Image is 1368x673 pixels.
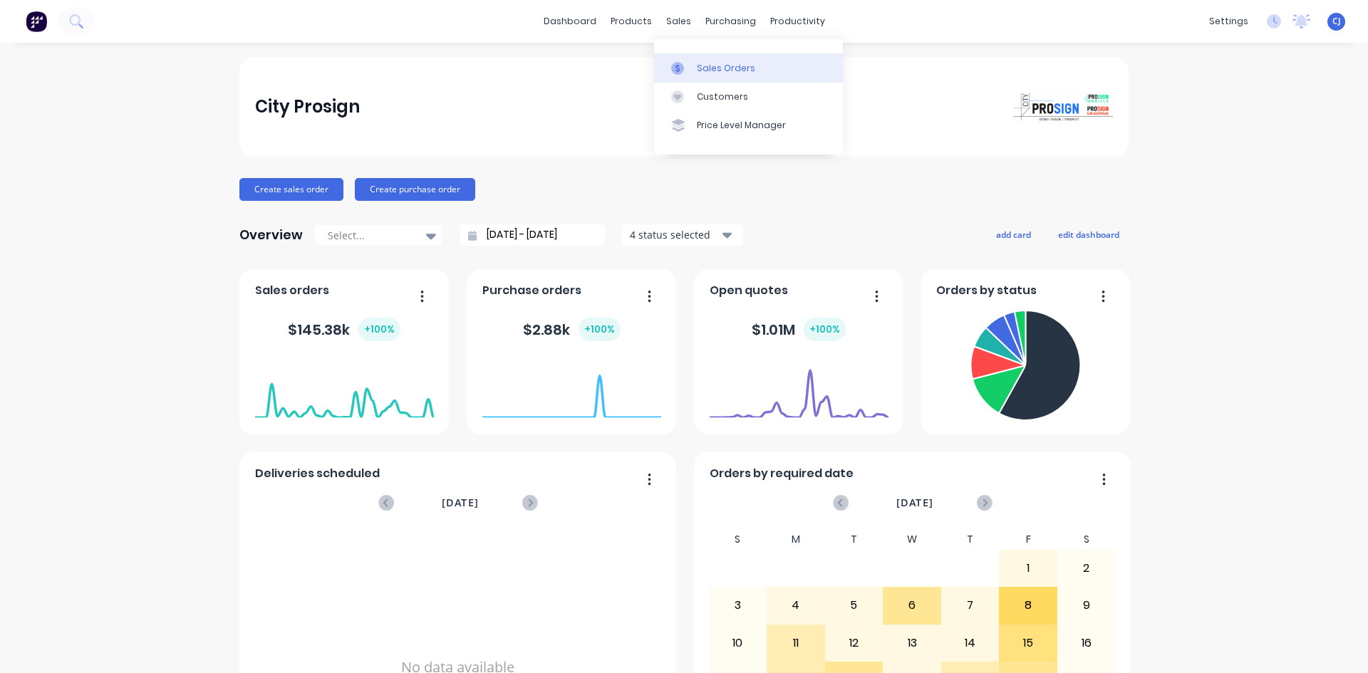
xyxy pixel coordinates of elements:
div: 8 [1000,588,1057,623]
span: Sales orders [255,282,329,299]
button: Create purchase order [355,178,475,201]
div: 13 [883,625,940,661]
div: Overview [239,221,303,249]
img: City Prosign [1013,93,1113,121]
div: F [999,529,1057,550]
div: T [941,529,1000,550]
span: [DATE] [896,495,933,511]
div: + 100 % [804,318,846,341]
div: Sales Orders [697,62,755,75]
span: [DATE] [442,495,479,511]
div: 4 [767,588,824,623]
div: 7 [942,588,999,623]
div: 16 [1058,625,1115,661]
div: 11 [767,625,824,661]
div: purchasing [698,11,763,32]
div: 12 [826,625,883,661]
div: products [603,11,659,32]
a: Price Level Manager [654,111,843,140]
div: 6 [883,588,940,623]
div: 5 [826,588,883,623]
div: Customers [697,90,748,103]
div: $ 145.38k [288,318,400,341]
div: M [767,529,825,550]
div: 15 [1000,625,1057,661]
div: 9 [1058,588,1115,623]
div: 3 [710,588,767,623]
span: Orders by status [936,282,1037,299]
img: Factory [26,11,47,32]
div: 2 [1058,551,1115,586]
div: productivity [763,11,832,32]
button: edit dashboard [1049,225,1129,244]
div: $ 2.88k [523,318,621,341]
a: Sales Orders [654,53,843,82]
a: Customers [654,83,843,111]
span: Purchase orders [482,282,581,299]
a: dashboard [537,11,603,32]
div: W [883,529,941,550]
div: 10 [710,625,767,661]
div: 14 [942,625,999,661]
div: Price Level Manager [697,119,786,132]
button: add card [987,225,1040,244]
div: City Prosign [255,93,360,121]
div: settings [1202,11,1255,32]
div: + 100 % [579,318,621,341]
div: $ 1.01M [752,318,846,341]
span: CJ [1332,15,1341,28]
div: sales [659,11,698,32]
span: Open quotes [710,282,788,299]
div: T [825,529,883,550]
div: S [1057,529,1116,550]
button: Create sales order [239,178,343,201]
div: 1 [1000,551,1057,586]
button: 4 status selected [622,224,743,246]
div: + 100 % [358,318,400,341]
div: 4 status selected [630,227,720,242]
div: S [709,529,767,550]
span: Deliveries scheduled [255,465,380,482]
